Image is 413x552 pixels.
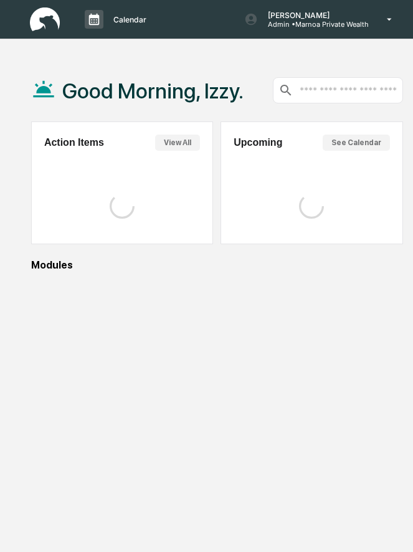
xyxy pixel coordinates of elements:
[103,15,153,24] p: Calendar
[44,137,104,148] h2: Action Items
[258,20,369,29] p: Admin • Marnoa Private Wealth
[155,135,200,151] button: View All
[31,259,403,271] div: Modules
[62,79,244,103] h1: Good Morning, Izzy.
[258,11,369,20] p: [PERSON_NAME]
[30,7,60,32] img: logo
[323,135,390,151] button: See Calendar
[234,137,282,148] h2: Upcoming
